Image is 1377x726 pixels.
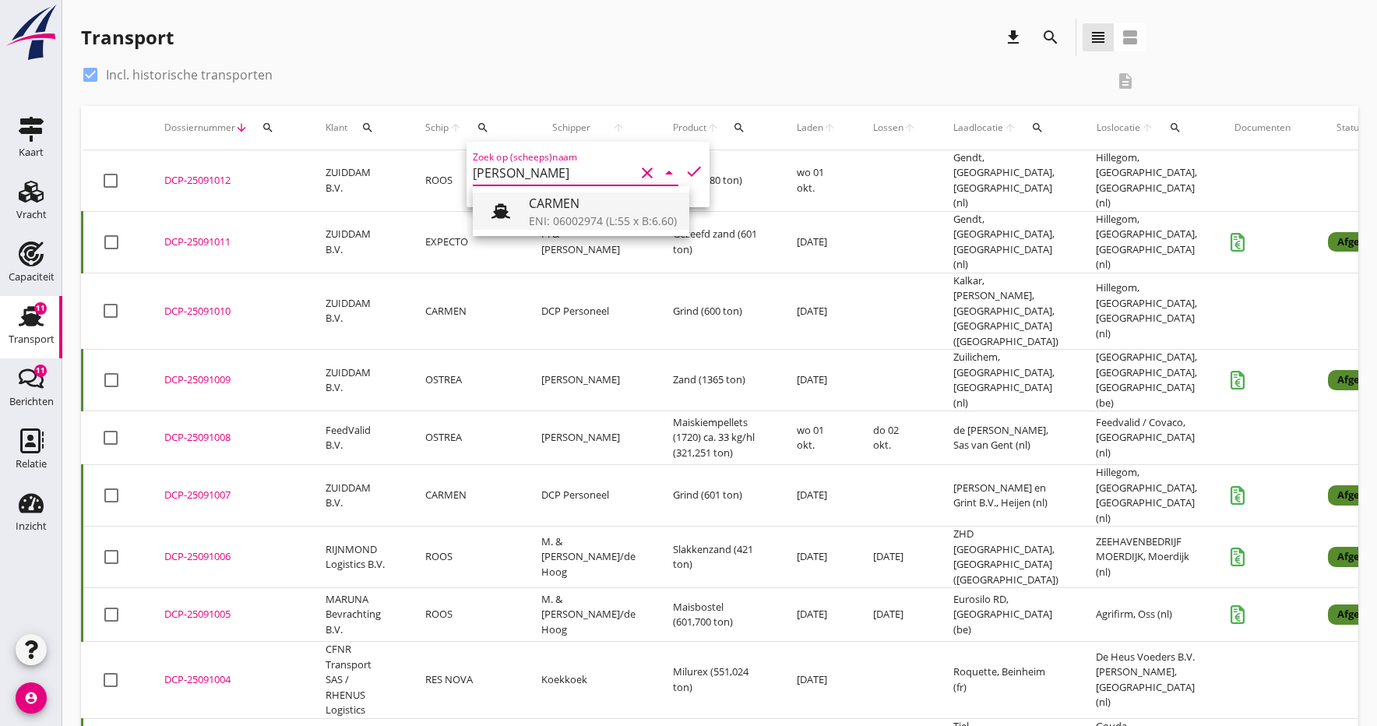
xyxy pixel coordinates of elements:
[164,430,288,446] div: DCP-25091008
[16,521,47,531] div: Inzicht
[654,211,778,273] td: Gezeefd zand (601 ton)
[407,411,523,465] td: OSTREA
[654,642,778,719] td: Milurex (551,024 ton)
[34,302,47,315] div: 11
[660,164,678,182] i: arrow_drop_down
[449,122,463,134] i: arrow_upward
[1031,122,1044,134] i: search
[326,109,388,146] div: Klant
[16,459,47,469] div: Relatie
[601,122,636,134] i: arrow_upward
[778,588,854,642] td: [DATE]
[407,350,523,411] td: OSTREA
[1077,150,1216,212] td: Hillegom, [GEOGRAPHIC_DATA], [GEOGRAPHIC_DATA] (nl)
[654,273,778,350] td: Grind (600 ton)
[778,350,854,411] td: [DATE]
[164,173,288,189] div: DCP-25091012
[307,411,407,465] td: FeedValid B.V.
[407,273,523,350] td: CARMEN
[477,122,489,134] i: search
[778,527,854,588] td: [DATE]
[935,527,1077,588] td: ZHD [GEOGRAPHIC_DATA], [GEOGRAPHIC_DATA] ([GEOGRAPHIC_DATA])
[1096,121,1141,135] span: Loslocatie
[1077,642,1216,719] td: De Heus Voeders B.V. [PERSON_NAME], [GEOGRAPHIC_DATA] (nl)
[307,588,407,642] td: MARUNA Bevrachting B.V.
[407,588,523,642] td: ROOS
[1141,122,1155,134] i: arrow_upward
[523,465,654,527] td: DCP Personeel
[1077,211,1216,273] td: Hillegom, [GEOGRAPHIC_DATA], [GEOGRAPHIC_DATA] (nl)
[935,642,1077,719] td: Roquette, Beinheim (fr)
[654,588,778,642] td: Maisbostel (601,700 ton)
[407,465,523,527] td: CARMEN
[854,588,935,642] td: [DATE]
[523,211,654,273] td: P. & [PERSON_NAME]
[307,211,407,273] td: ZUIDDAM B.V.
[778,150,854,212] td: wo 01 okt.
[529,213,677,229] div: ENI: 06002974 (L:55 x B:6.60)
[523,411,654,465] td: [PERSON_NAME]
[307,273,407,350] td: ZUIDDAM B.V.
[1121,28,1139,47] i: view_agenda
[523,527,654,588] td: M. & [PERSON_NAME]/de Hoog
[733,122,745,134] i: search
[1077,273,1216,350] td: Hillegom, [GEOGRAPHIC_DATA], [GEOGRAPHIC_DATA] (nl)
[1328,121,1372,135] span: Status
[1004,28,1023,47] i: download
[673,121,706,135] span: Product
[164,607,288,622] div: DCP-25091005
[1077,588,1216,642] td: Agrifirm, Oss (nl)
[673,488,742,502] span: Grind (601 ton)
[1169,122,1182,134] i: search
[685,162,703,181] i: check
[164,121,235,135] span: Dossiernummer
[425,121,449,135] span: Schip
[1089,28,1108,47] i: view_headline
[1041,28,1060,47] i: search
[935,465,1077,527] td: [PERSON_NAME] en Grint B.V., Heijen (nl)
[1077,527,1216,588] td: ZEEHAVENBEDRIJF MOERDIJK, Moerdijk (nl)
[307,350,407,411] td: ZUIDDAM B.V.
[654,411,778,465] td: Maiskiempellets (1720) ca. 33 kg/hl (321,251 ton)
[361,122,374,134] i: search
[235,122,248,134] i: arrow_downward
[854,411,935,465] td: do 02 okt.
[307,527,407,588] td: RIJNMOND Logistics B.V.
[1077,411,1216,465] td: Feedvalid / Covaco, [GEOGRAPHIC_DATA] (nl)
[307,150,407,212] td: ZUIDDAM B.V.
[1077,350,1216,411] td: [GEOGRAPHIC_DATA], [GEOGRAPHIC_DATA], [GEOGRAPHIC_DATA] (be)
[34,365,47,377] div: 11
[1077,465,1216,527] td: Hillegom, [GEOGRAPHIC_DATA], [GEOGRAPHIC_DATA] (nl)
[778,411,854,465] td: wo 01 okt.
[953,121,1004,135] span: Laadlocatie
[1004,122,1017,134] i: arrow_upward
[407,211,523,273] td: EXPECTO
[407,527,523,588] td: ROOS
[654,527,778,588] td: Slakkenzand (421 ton)
[935,588,1077,642] td: Eurosilo RD, [GEOGRAPHIC_DATA] (be)
[262,122,274,134] i: search
[164,488,288,503] div: DCP-25091007
[797,121,823,135] span: Laden
[935,411,1077,465] td: de [PERSON_NAME], Sas van Gent (nl)
[638,164,657,182] i: clear
[473,160,635,185] input: Zoek op (scheeps)naam
[523,350,654,411] td: [PERSON_NAME]
[523,642,654,719] td: Koekkoek
[778,211,854,273] td: [DATE]
[1234,121,1291,135] div: Documenten
[9,334,55,344] div: Transport
[935,150,1077,212] td: Gendt, [GEOGRAPHIC_DATA], [GEOGRAPHIC_DATA] (nl)
[706,122,719,134] i: arrow_upward
[903,122,916,134] i: arrow_upward
[3,4,59,62] img: logo-small.a267ee39.svg
[164,549,288,565] div: DCP-25091006
[407,150,523,212] td: ROOS
[9,396,54,407] div: Berichten
[778,273,854,350] td: [DATE]
[935,211,1077,273] td: Gendt, [GEOGRAPHIC_DATA], [GEOGRAPHIC_DATA] (nl)
[307,465,407,527] td: ZUIDDAM B.V.
[823,122,836,134] i: arrow_upward
[523,273,654,350] td: DCP Personeel
[106,67,273,83] label: Incl. historische transporten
